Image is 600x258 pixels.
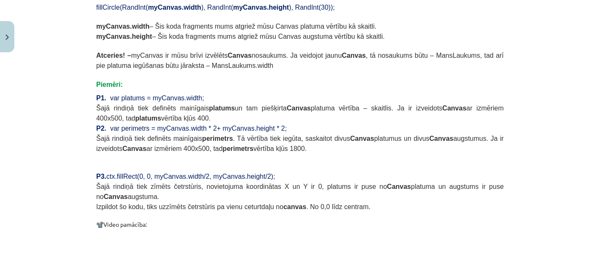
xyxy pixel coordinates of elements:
[223,145,254,152] b: perimetrs
[209,105,235,112] b: platums
[96,33,152,40] span: myCanvas.height
[122,145,146,152] b: Canvas
[96,173,106,180] span: P3.
[96,23,149,30] span: myCanvas.width
[233,4,289,11] b: myCanvas.height
[106,173,275,180] span: ctx.fillRect(0, 0, myCanvas.width/2, myCanvas.height/2);
[96,203,370,210] span: Izpildot šo kodu, tiks uzzīmēts četrstūris pa vienu ceturtdaļu no . No 0,0 līdz centram.
[202,135,233,142] b: perimetrs
[96,94,105,102] span: P1
[96,220,504,229] p: 📽️Video pamācība:
[104,193,128,200] b: Canvas
[96,4,335,11] span: fillCircle(RandInt( ), RandInt( ), RandInt(30));
[96,81,123,88] span: Piemēri:
[110,125,287,132] span: var perimetrs = myCanvas.width * 2+ myCanvas.height * 2;
[387,183,411,190] b: Canvas
[135,115,161,122] b: platums
[149,23,376,30] span: – Šis koda fragments mums atgriež mūsu Canvas platuma vērtību kā skaitli.
[228,52,252,59] b: Canvas
[96,125,105,132] span: P2
[105,94,106,102] span: .
[96,52,504,69] span: myCanvas ir mūsu brīvi izvēlēts nosaukums. Ja veidojot jaunu , tā nosaukums būtu – MansLaukums, t...
[284,203,306,210] b: canvas
[152,33,384,40] span: – Šis koda fragments mums atgriež mūsu Canvas augstuma vērtību kā skaitli.
[96,105,504,122] span: Šajā rindiņā tiek definēts mainīgais un tam piešķirta platuma vērtība – skaitlis. Ja ir izveidots...
[443,105,467,112] b: Canvas
[110,94,204,102] span: var platums = myCanvas.width;
[96,52,131,59] span: Atceries! –
[350,135,374,142] b: Canvas
[430,135,454,142] b: Canvas
[5,35,9,40] img: icon-close-lesson-0947bae3869378f0d4975bcd49f059093ad1ed9edebbc8119c70593378902aed.svg
[287,105,311,112] b: Canvas
[148,4,201,11] b: myCanvas.width
[342,52,366,59] b: Canvas
[105,125,106,132] span: .
[96,135,504,152] span: Šajā rindiņā tiek definēts mainīgais . Tā vērtība tiek iegūta, saskaitot divus platumus un divus ...
[96,183,504,200] span: Šajā rindiņā tiek zīmēts četrstūris, novietojuma koordinātas X un Y ir 0, platums ir puse no plat...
